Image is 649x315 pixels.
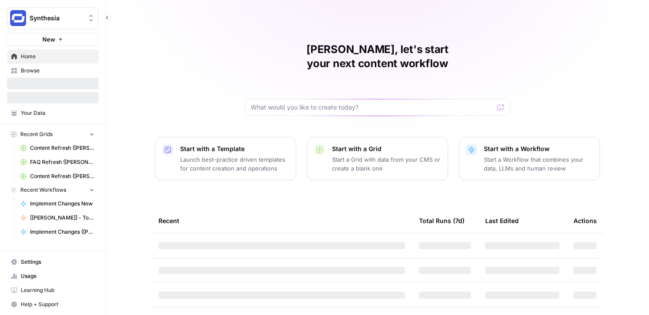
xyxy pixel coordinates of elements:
[21,258,94,266] span: Settings
[30,14,83,23] span: Synthesia
[419,209,464,233] div: Total Runs (7d)
[332,155,441,173] p: Start a Grid with data from your CMS or create a blank one
[7,255,98,269] a: Settings
[484,155,592,173] p: Start a Workflow that combines your data, LLMs and human review
[7,49,98,64] a: Home
[21,286,94,294] span: Learning Hub
[30,144,94,152] span: Content Refresh ([PERSON_NAME])
[180,155,289,173] p: Launch best-practice driven templates for content creation and operations
[7,64,98,78] a: Browse
[21,300,94,308] span: Help + Support
[7,106,98,120] a: Your Data
[20,130,53,138] span: Recent Grids
[20,186,66,194] span: Recent Workflows
[30,172,94,180] span: Content Refresh ([PERSON_NAME]'s edit)
[16,155,98,169] a: FAQ Refresh ([PERSON_NAME])
[16,169,98,183] a: Content Refresh ([PERSON_NAME]'s edit)
[16,225,98,239] a: Implement Changes ([PERSON_NAME]'s edit)
[459,137,600,180] button: Start with a WorkflowStart a Workflow that combines your data, LLMs and human review
[158,209,405,233] div: Recent
[30,200,94,208] span: Implement Changes New
[7,128,98,141] button: Recent Grids
[16,211,98,225] a: [[PERSON_NAME]] - Tools & Features Pages Refreshe - [MAIN WORKFLOW]
[332,144,441,153] p: Start with a Grid
[30,214,94,222] span: [[PERSON_NAME]] - Tools & Features Pages Refreshe - [MAIN WORKFLOW]
[155,137,296,180] button: Start with a TemplateLaunch best-practice driven templates for content creation and operations
[485,209,519,233] div: Last Edited
[307,137,448,180] button: Start with a GridStart a Grid with data from your CMS or create a blank one
[7,269,98,283] a: Usage
[484,144,592,153] p: Start with a Workflow
[30,158,94,166] span: FAQ Refresh ([PERSON_NAME])
[42,35,55,44] span: New
[21,272,94,280] span: Usage
[30,228,94,236] span: Implement Changes ([PERSON_NAME]'s edit)
[21,53,94,61] span: Home
[21,109,94,117] span: Your Data
[10,10,26,26] img: Synthesia Logo
[16,141,98,155] a: Content Refresh ([PERSON_NAME])
[7,183,98,197] button: Recent Workflows
[7,283,98,297] a: Learning Hub
[574,209,597,233] div: Actions
[180,144,289,153] p: Start with a Template
[251,103,494,112] input: What would you like to create today?
[7,7,98,29] button: Workspace: Synthesia
[7,297,98,311] button: Help + Support
[7,33,98,46] button: New
[16,197,98,211] a: Implement Changes New
[245,42,510,71] h1: [PERSON_NAME], let's start your next content workflow
[21,67,94,75] span: Browse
